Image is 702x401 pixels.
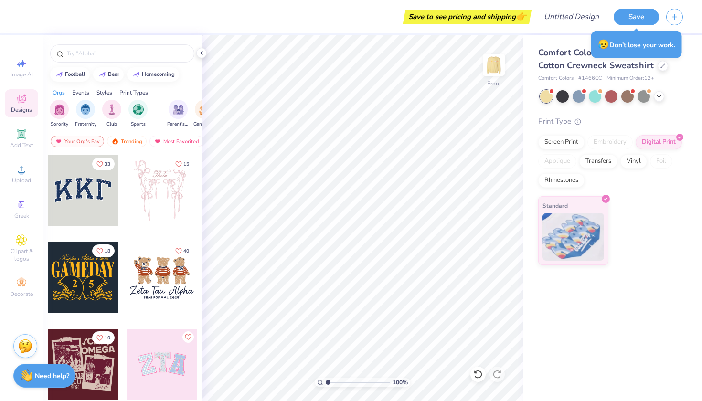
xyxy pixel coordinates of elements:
span: Comfort Colors Unisex Lightweight Cotton Crewneck Sweatshirt [538,47,681,71]
div: Your Org's Fav [51,136,104,147]
img: trend_line.gif [98,72,106,77]
button: filter button [75,100,96,128]
div: Events [72,88,89,97]
div: Print Type [538,116,683,127]
div: Screen Print [538,135,585,149]
div: Embroidery [587,135,633,149]
span: Clipart & logos [5,247,38,263]
span: 15 [183,162,189,167]
strong: Need help? [35,371,69,380]
span: Standard [542,200,568,211]
input: Untitled Design [536,7,606,26]
div: Trending [107,136,147,147]
span: 40 [183,249,189,253]
span: 😥 [598,38,609,51]
div: Transfers [579,154,617,169]
button: Like [92,331,115,344]
button: Like [171,244,193,257]
img: Game Day Image [199,104,210,115]
span: Sports [131,121,146,128]
span: Game Day [193,121,215,128]
button: Like [171,158,193,170]
img: Fraternity Image [80,104,91,115]
img: Front [484,55,503,74]
span: Designs [11,106,32,114]
span: # 1466CC [578,74,602,83]
div: filter for Fraternity [75,100,96,128]
span: Minimum Order: 12 + [606,74,654,83]
img: most_fav.gif [154,138,161,145]
img: trend_line.gif [55,72,63,77]
div: Save to see pricing and shipping [405,10,529,24]
span: Parent's Weekend [167,121,189,128]
span: Fraternity [75,121,96,128]
div: filter for Sports [128,100,148,128]
span: Decorate [10,290,33,298]
div: bear [108,72,119,77]
span: 100 % [393,378,408,387]
div: filter for Game Day [193,100,215,128]
button: filter button [193,100,215,128]
span: 👉 [516,11,526,22]
img: Parent's Weekend Image [173,104,184,115]
div: homecoming [142,72,175,77]
button: Like [92,244,115,257]
button: football [50,67,90,82]
button: Save [614,9,659,25]
img: Sorority Image [54,104,65,115]
div: Rhinestones [538,173,585,188]
span: Upload [12,177,31,184]
img: Sports Image [133,104,144,115]
div: Front [487,79,501,88]
span: Image AI [11,71,33,78]
button: filter button [167,100,189,128]
button: Like [182,331,194,343]
div: Foil [650,154,672,169]
div: football [65,72,85,77]
img: Club Image [106,104,117,115]
div: Orgs [53,88,65,97]
span: 18 [105,249,110,253]
div: Print Types [119,88,148,97]
button: filter button [50,100,69,128]
div: filter for Sorority [50,100,69,128]
button: Like [92,158,115,170]
button: bear [93,67,124,82]
div: Vinyl [620,154,647,169]
img: most_fav.gif [55,138,63,145]
span: Sorority [51,121,68,128]
div: Don’t lose your work. [591,31,682,58]
div: Most Favorited [149,136,203,147]
input: Try "Alpha" [66,49,188,58]
div: filter for Parent's Weekend [167,100,189,128]
span: Comfort Colors [538,74,574,83]
div: Styles [96,88,112,97]
span: 10 [105,336,110,340]
span: Club [106,121,117,128]
span: Add Text [10,141,33,149]
span: 33 [105,162,110,167]
div: Digital Print [636,135,682,149]
button: homecoming [127,67,179,82]
img: Standard [542,213,604,261]
img: trend_line.gif [132,72,140,77]
span: Greek [14,212,29,220]
div: Applique [538,154,576,169]
button: filter button [128,100,148,128]
button: filter button [102,100,121,128]
div: filter for Club [102,100,121,128]
img: trending.gif [111,138,119,145]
